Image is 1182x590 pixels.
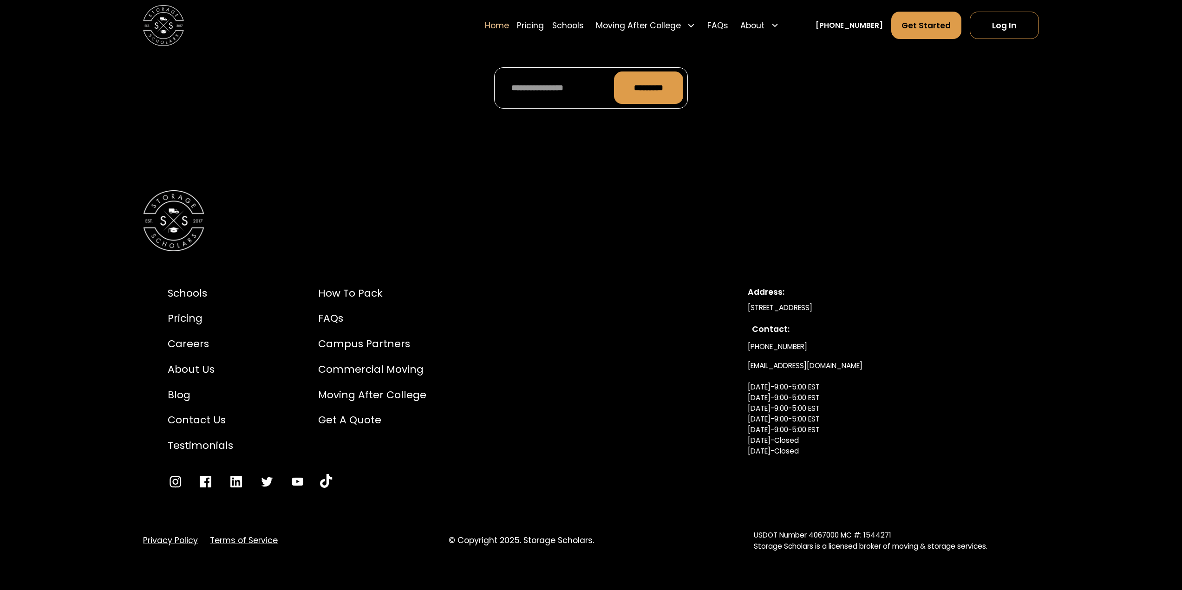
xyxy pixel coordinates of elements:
a: FAQs [318,311,426,326]
a: Schools [168,286,233,301]
a: [PHONE_NUMBER] [748,337,807,356]
a: About Us [168,362,233,377]
a: Get Started [891,12,962,39]
a: Testimonials [168,438,233,454]
a: FAQs [707,11,728,39]
div: Moving After College [596,19,681,32]
a: Pricing [517,11,544,39]
a: [PHONE_NUMBER] [816,20,883,31]
div: Moving After College [592,11,699,39]
form: Promo Form [494,67,688,109]
a: Contact Us [168,413,233,428]
a: Go to YouTube [320,474,332,489]
a: Schools [552,11,584,39]
div: About [740,19,764,32]
a: Go to Facebook [198,474,213,489]
div: Contact: [752,323,1010,335]
a: Log In [970,12,1039,39]
img: Storage Scholars Logomark. [143,190,204,252]
div: About [737,11,783,39]
a: Go to LinkedIn [229,474,244,489]
a: Go to YouTube [290,474,305,489]
div: © Copyright 2025. Storage Scholars. [449,534,734,546]
a: Pricing [168,311,233,326]
a: How to Pack [318,286,426,301]
a: [EMAIL_ADDRESS][DOMAIN_NAME][DATE]-9:00-5:00 EST[DATE]-9:00-5:00 EST[DATE]-9:00-5:00 EST[DATE]-9:... [748,356,862,482]
a: Moving After College [318,388,426,403]
a: Careers [168,337,233,352]
a: Privacy Policy [143,534,198,546]
div: USDOT Number 4067000 MC #: 1544271 Storage Scholars is a licensed broker of moving & storage serv... [754,530,1039,551]
div: Address: [748,286,1014,298]
a: Home [485,11,509,39]
a: Terms of Service [210,534,278,546]
a: Get a Quote [318,413,426,428]
a: Blog [168,388,233,403]
a: Campus Partners [318,337,426,352]
a: Commercial Moving [318,362,426,377]
a: Go to Twitter [259,474,274,489]
div: [STREET_ADDRESS] [748,302,1014,313]
a: Go to Instagram [168,474,183,489]
img: Storage Scholars main logo [143,5,184,46]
